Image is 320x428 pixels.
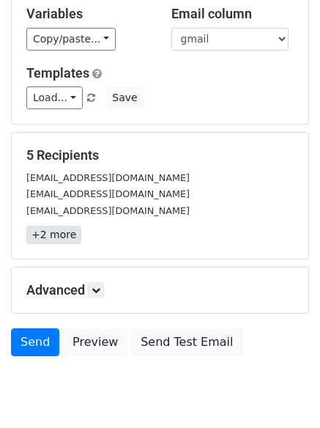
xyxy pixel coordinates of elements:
[11,328,59,356] a: Send
[26,65,89,81] a: Templates
[26,172,190,183] small: [EMAIL_ADDRESS][DOMAIN_NAME]
[26,147,294,163] h5: 5 Recipients
[131,328,242,356] a: Send Test Email
[26,28,116,51] a: Copy/paste...
[63,328,127,356] a: Preview
[26,86,83,109] a: Load...
[26,6,149,22] h5: Variables
[26,205,190,216] small: [EMAIL_ADDRESS][DOMAIN_NAME]
[26,282,294,298] h5: Advanced
[247,358,320,428] iframe: Chat Widget
[171,6,294,22] h5: Email column
[105,86,144,109] button: Save
[26,188,190,199] small: [EMAIL_ADDRESS][DOMAIN_NAME]
[26,226,81,244] a: +2 more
